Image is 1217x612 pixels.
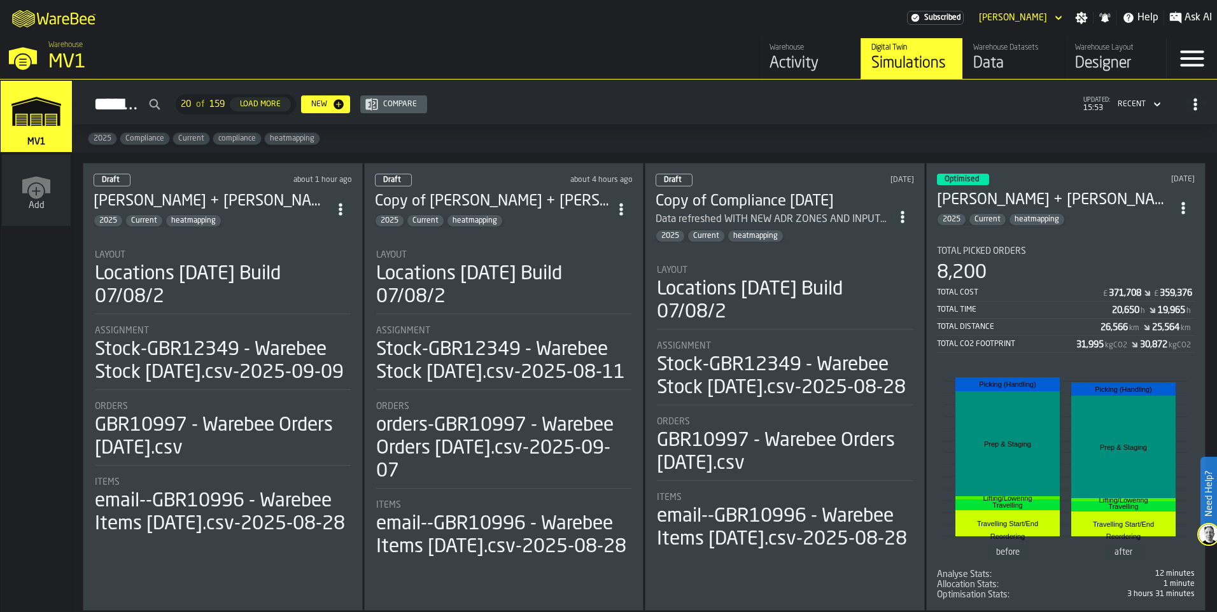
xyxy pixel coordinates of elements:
h2: button-Simulations [73,80,1217,125]
h3: Copy of [PERSON_NAME] + [PERSON_NAME] [375,191,610,212]
div: Stat Value [1109,288,1141,298]
div: Title [937,569,1064,580]
label: button-toggle-Settings [1070,11,1093,24]
text: before [995,548,1019,557]
div: ItemListCard-DashboardItemContainer [83,163,363,611]
span: Current [173,134,209,143]
div: Title [937,580,1064,590]
div: Title [95,326,351,336]
h3: [PERSON_NAME] + [PERSON_NAME] [DATE] [94,191,329,212]
div: Digital Twin [871,43,952,52]
div: Title [937,246,1195,256]
div: Compare [378,100,422,109]
div: DropdownMenuValue-Gavin White [979,13,1047,23]
div: status-0 2 [94,174,130,186]
span: of [196,99,204,109]
div: Title [376,250,632,260]
div: Updated: 09/09/2025, 14:30:20 Created: 09/09/2025, 12:14:39 [243,176,352,184]
div: Warehouse [770,43,850,52]
div: Title [657,265,913,275]
div: Stock-GBR12349 - Warebee Stock [DATE].csv-2025-08-11 [376,338,632,384]
div: Title [95,250,351,260]
div: status-0 2 [375,174,412,186]
span: kgCO2 [1105,341,1127,350]
div: Total CO2 Footprint [937,340,1077,349]
div: stat-Items [376,500,632,559]
span: Assignment [95,326,149,336]
div: Copy of Simon + Aaron Tes [375,191,610,212]
div: Designer [1075,53,1156,74]
span: 2025 [88,134,116,143]
div: stat-Orders [657,417,913,481]
span: 91,531 [937,590,1195,600]
span: Draft [383,176,401,184]
div: status-3 2 [937,174,989,185]
div: Stat Value [1140,340,1167,350]
span: Subscribed [924,13,960,22]
a: link-to-/wh/i/3ccf57d1-1e0c-4a81-a3bb-c2011c5f0d50/data [962,38,1064,79]
div: Title [937,590,1064,600]
label: button-toggle-Ask AI [1164,10,1217,25]
div: 8,200 [937,261,987,284]
div: stat-Total Picked Orders [937,246,1195,353]
section: card-SimulationDashboardCard-optimised [937,236,1195,600]
div: email--GBR10996 - Warebee Items [DATE].csv-2025-08-28 [95,490,351,536]
span: heatmapping [265,134,320,143]
span: Optimisation Stats: [937,590,1009,600]
button: button-Load More [230,97,291,111]
span: h [1186,307,1191,316]
span: heatmapping [447,216,502,225]
label: button-toggle-Notifications [1094,11,1116,24]
span: Current [407,216,444,225]
div: Title [95,477,351,487]
span: Layout [376,250,407,260]
div: Simon + Aaron Tes [937,190,1172,211]
div: Total Time [937,305,1113,314]
h3: Copy of Compliance [DATE] [656,191,891,212]
div: DropdownMenuValue-Gavin White [974,10,1065,25]
div: stat-Optimisation Stats: [937,590,1195,600]
label: button-toggle-Help [1117,10,1164,25]
div: Stat Value [1076,340,1104,350]
div: Warehouse Datasets [973,43,1054,52]
div: stat- [938,366,1194,567]
div: ItemListCard-DashboardItemContainer [364,163,644,611]
div: Title [657,417,913,427]
span: Draft [102,176,120,184]
span: heatmapping [1009,215,1064,224]
label: Need Help? [1202,458,1216,529]
span: Assignment [376,326,430,336]
span: £ [1103,289,1108,298]
span: compliance [213,134,261,143]
div: GBR10997 - Warebee Orders [DATE].csv [657,429,913,475]
div: stat-Orders [376,401,632,489]
div: Activity [770,53,850,74]
div: ItemListCard-DashboardItemContainer [645,163,925,611]
div: ButtonLoadMore-Load More-Prev-First-Last [171,94,301,115]
div: Updated: 08/09/2025, 14:42:46 Created: 08/09/2025, 14:34:22 [805,176,914,184]
div: Locations [DATE] Build 07/08/2 [95,263,351,309]
div: orders-GBR10997 - Warebee Orders [DATE].csv-2025-09-07 [376,414,632,483]
div: Data [973,53,1054,74]
a: link-to-/wh/i/3ccf57d1-1e0c-4a81-a3bb-c2011c5f0d50/simulations [861,38,962,79]
div: Title [376,401,632,412]
div: Title [657,492,913,503]
span: 2025 [938,215,966,224]
div: stat-Assignment [95,326,351,390]
div: Locations [DATE] Build 07/08/2 [657,278,913,324]
label: button-toggle-Menu [1167,38,1217,79]
span: MV1 [25,137,48,147]
span: 2025 [94,216,122,225]
div: ItemListCard-DashboardItemContainer [926,163,1206,611]
span: Compliance [120,134,169,143]
span: heatmapping [728,232,783,240]
button: button-Compare [360,95,427,113]
span: Current [126,216,162,225]
div: status-0 2 [656,174,693,186]
div: DropdownMenuValue-4 [1113,97,1164,112]
span: Layout [95,250,125,260]
div: GBR10997 - Warebee Orders [DATE].csv [95,414,351,460]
